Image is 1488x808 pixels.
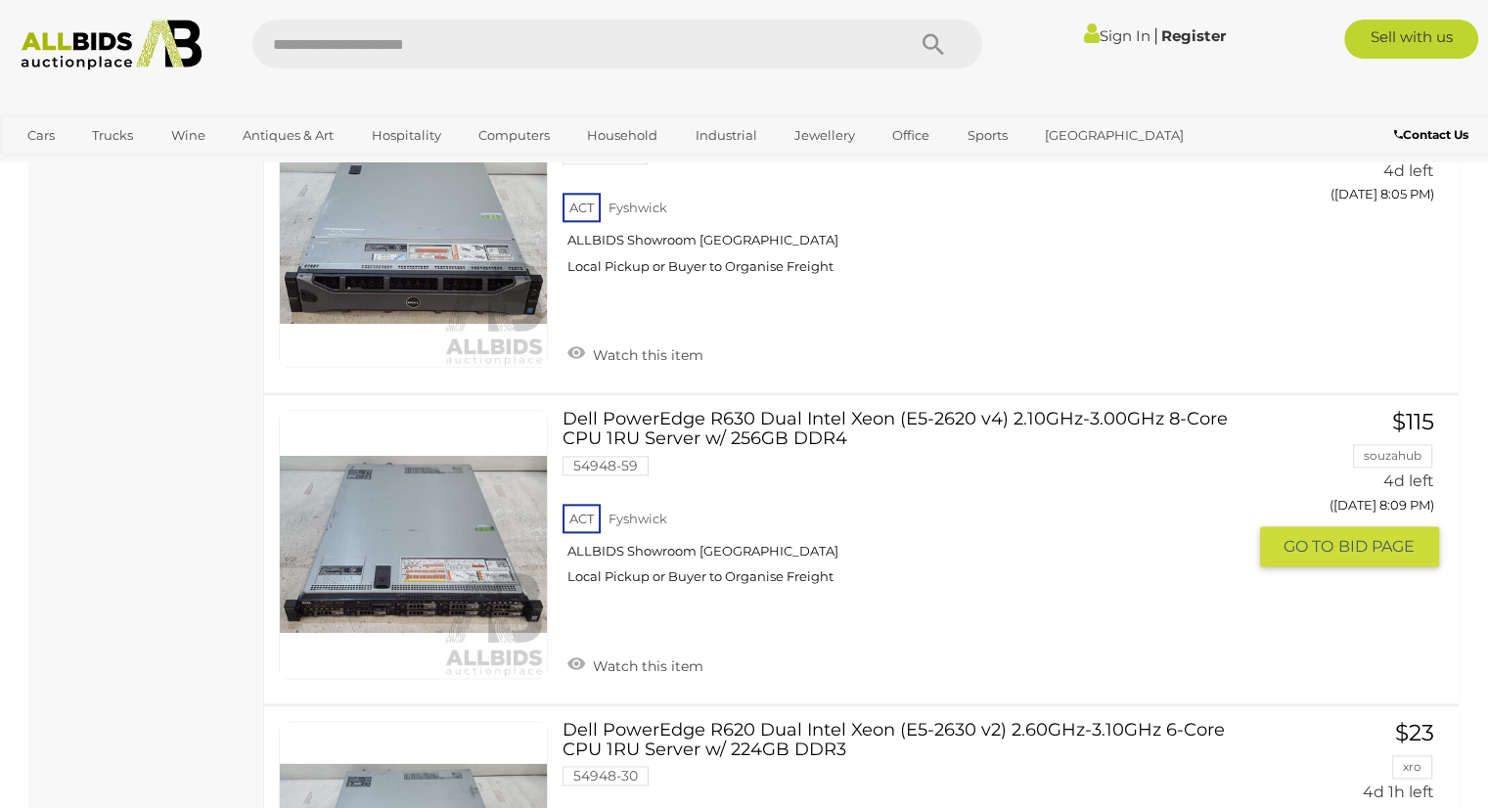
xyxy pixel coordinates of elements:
[588,346,703,364] span: Watch this item
[577,99,1244,290] a: Dell PowerEdge R730xd Intel Xeon (E5-2620 v3) 2.40GHz-3.20GHz 6-Core CPU 2RU Server w/ 16GB DDR4 ...
[1338,536,1415,557] span: BID PAGE
[1260,526,1440,566] button: GO TOBID PAGE
[879,119,942,152] a: Office
[884,20,982,68] button: Search
[1395,719,1434,746] span: $23
[1275,410,1440,568] a: $115 souzahub 4d left ([DATE] 8:09 PM) GO TOBID PAGE
[683,119,770,152] a: Industrial
[1152,24,1157,46] span: |
[1032,119,1196,152] a: [GEOGRAPHIC_DATA]
[1394,124,1473,146] a: Contact Us
[466,119,563,152] a: Computers
[11,20,212,70] img: Allbids.com.au
[230,119,346,152] a: Antiques & Art
[15,119,68,152] a: Cars
[359,119,454,152] a: Hospitality
[158,119,218,152] a: Wine
[955,119,1020,152] a: Sports
[563,650,708,679] a: Watch this item
[782,119,868,152] a: Jewellery
[79,119,146,152] a: Trucks
[1394,127,1468,142] b: Contact Us
[1083,26,1150,45] a: Sign In
[588,657,703,675] span: Watch this item
[1160,26,1225,45] a: Register
[577,410,1244,601] a: Dell PowerEdge R630 Dual Intel Xeon (E5-2620 v4) 2.10GHz-3.00GHz 8-Core CPU 1RU Server w/ 256GB D...
[1275,99,1440,213] a: $205 souzahub 4d left ([DATE] 8:05 PM)
[1284,536,1338,557] span: GO TO
[1392,408,1434,435] span: $115
[563,338,708,368] a: Watch this item
[574,119,670,152] a: Household
[1344,20,1478,59] a: Sell with us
